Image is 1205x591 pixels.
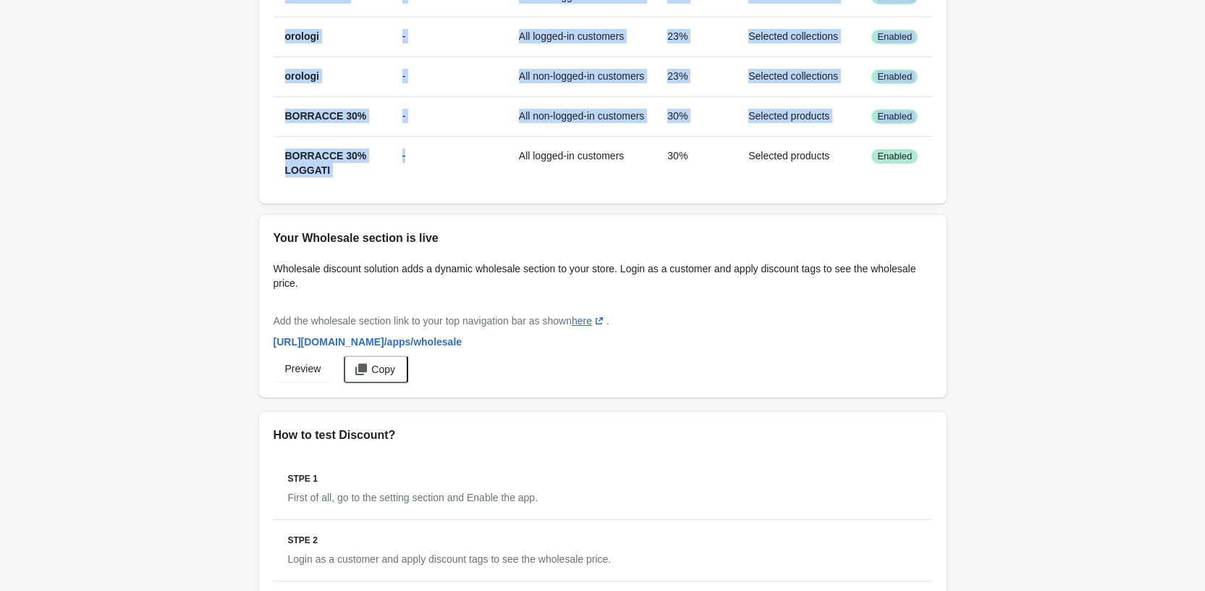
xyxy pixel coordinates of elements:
[656,136,737,189] td: 30%
[285,363,321,374] span: Preview
[737,56,860,96] td: Selected collections
[656,96,737,136] td: 30%
[391,136,507,189] td: -
[507,17,656,56] td: All logged-in customers
[572,315,606,327] a: here
[288,473,918,485] h3: Stpe 1
[507,56,656,96] td: All non-logged-in customers
[288,553,612,565] span: Login as a customer and apply discount tags to see the wholesale price.
[656,56,737,96] td: 23%
[391,17,507,56] td: -
[285,30,319,42] span: orologi
[274,336,462,348] span: [URL][DOMAIN_NAME] /apps/wholesale
[274,263,916,289] span: Wholesale discount solution adds a dynamic wholesale section to your store. Login as a customer a...
[877,111,912,122] span: Enabled
[391,56,507,96] td: -
[737,17,860,56] td: Selected collections
[288,492,538,503] span: First of all, go to the setting section and Enable the app.
[285,70,319,82] span: orologi
[285,150,367,176] span: BORRACCE 30% LOGGATI
[268,329,468,355] a: [URL][DOMAIN_NAME]/apps/wholesale
[737,96,860,136] td: Selected products
[344,356,408,383] button: Copy
[288,535,918,546] h3: Stpe 2
[274,427,932,444] h2: How to test Discount?
[737,136,860,189] td: Selected products
[507,96,656,136] td: All non-logged-in customers
[877,71,912,83] span: Enabled
[285,110,367,122] span: BORRACCE 30%
[274,230,932,247] h2: Your Wholesale section is live
[507,136,656,189] td: All logged-in customers
[371,364,395,375] span: Copy
[391,96,507,136] td: -
[877,31,912,43] span: Enabled
[274,356,333,382] a: Preview
[877,151,912,162] span: Enabled
[656,17,737,56] td: 23%
[274,315,609,327] span: Add the wholesale section link to your top navigation bar as shown .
